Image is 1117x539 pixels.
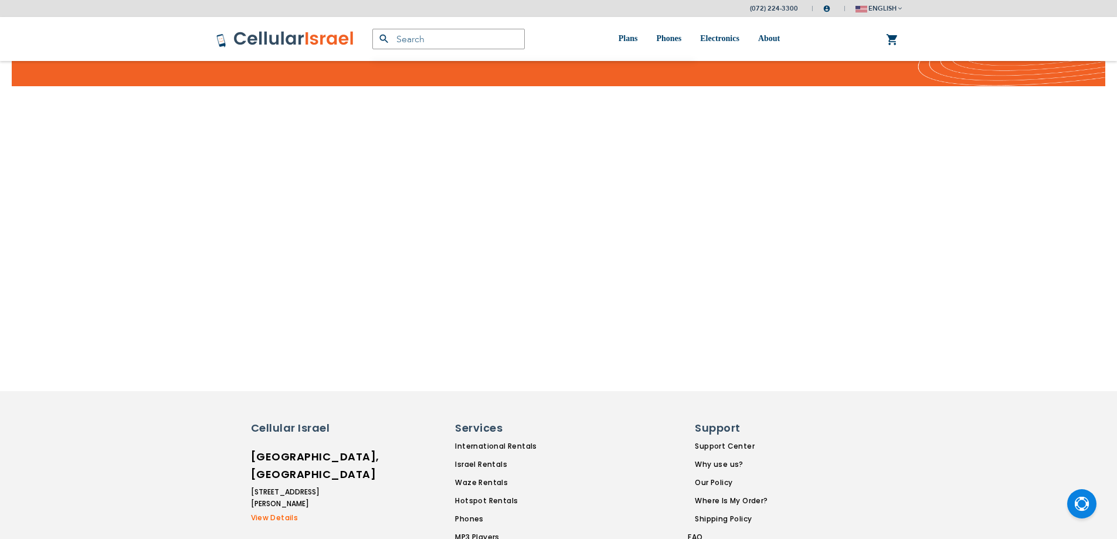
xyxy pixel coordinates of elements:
span: Phones [656,34,681,43]
a: International Rentals [455,441,600,452]
a: Shipping Policy [695,514,768,524]
a: Support Center [695,441,768,452]
li: [STREET_ADDRESS][PERSON_NAME] [251,486,354,510]
a: Phones [656,17,681,61]
a: Phones [455,514,600,524]
a: Waze Rentals [455,477,600,488]
span: About [758,34,780,43]
a: View Details [251,513,354,523]
a: About [758,17,780,61]
h6: [GEOGRAPHIC_DATA], [GEOGRAPHIC_DATA] [251,448,354,483]
a: Israel Rentals [455,459,600,470]
a: Plans [619,17,638,61]
a: Our Policy [695,477,768,488]
h6: Support [695,421,760,436]
span: Plans [619,34,638,43]
h6: Cellular Israel [251,421,354,436]
img: Cellular Israel Logo [216,30,355,48]
a: Hotspot Rentals [455,496,600,506]
span: Electronics [700,34,739,43]
a: Where Is My Order? [695,496,768,506]
a: Electronics [700,17,739,61]
a: Why use us? [695,459,768,470]
img: english [855,6,867,12]
a: (072) 224-3300 [750,4,798,13]
input: Search [372,29,525,49]
h6: Services [455,421,593,436]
